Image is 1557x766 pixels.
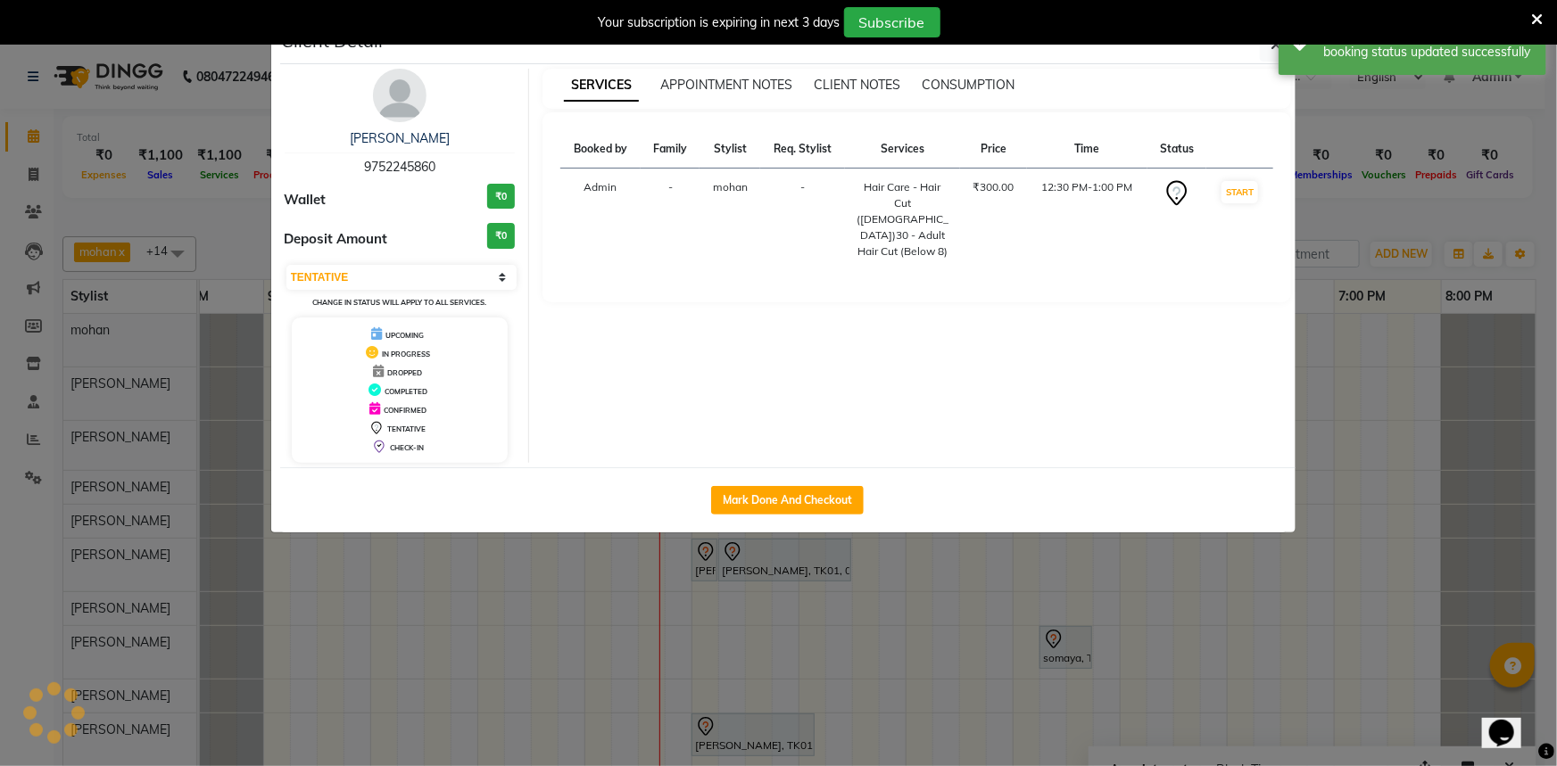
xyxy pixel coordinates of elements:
div: Your subscription is expiring in next 3 days [599,13,841,32]
th: Family [641,130,700,169]
a: [PERSON_NAME] [350,130,450,146]
button: Subscribe [844,7,940,37]
th: Price [960,130,1027,169]
th: Req. Stylist [760,130,845,169]
th: Booked by [560,130,641,169]
span: CONFIRMED [384,406,427,415]
th: Status [1147,130,1206,169]
span: COMPLETED [385,387,427,396]
span: IN PROGRESS [382,350,430,358]
span: CLIENT NOTES [814,77,900,93]
div: Hair Care - Hair Cut ([DEMOGRAPHIC_DATA])30 - Adult Hair Cut (Below 8) [856,179,949,259]
button: Mark Done And Checkout [711,486,864,515]
span: UPCOMING [385,331,424,340]
span: 9752245860 [364,159,435,175]
span: CONSUMPTION [922,77,1015,93]
div: booking status updated successfully [1323,43,1533,62]
h3: ₹0 [487,223,515,249]
span: mohan [713,180,748,194]
span: Wallet [285,190,327,210]
th: Time [1027,130,1147,169]
button: START [1222,181,1258,203]
span: DROPPED [387,368,422,377]
td: - [641,169,700,271]
iframe: chat widget [1482,695,1539,748]
td: - [760,169,845,271]
span: APPOINTMENT NOTES [660,77,792,93]
h3: ₹0 [487,184,515,210]
th: Stylist [700,130,760,169]
div: ₹300.00 [971,179,1016,195]
span: TENTATIVE [387,424,426,433]
th: Services [845,130,960,169]
span: SERVICES [564,70,639,102]
td: Admin [560,169,641,271]
span: CHECK-IN [390,443,424,452]
small: Change in status will apply to all services. [312,298,486,307]
img: avatar [373,69,427,122]
span: Deposit Amount [285,229,388,250]
td: 12:30 PM-1:00 PM [1027,169,1147,271]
